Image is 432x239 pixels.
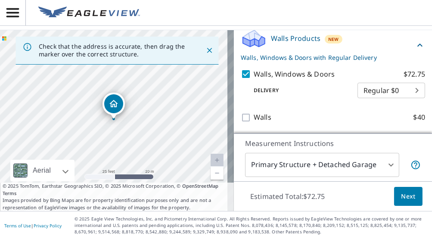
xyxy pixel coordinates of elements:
p: Walls Products [271,33,320,43]
span: Next [401,191,416,202]
button: Close [204,45,215,56]
a: Current Level 20, Zoom In Disabled [211,154,224,167]
img: EV Logo [38,6,140,19]
p: Measurement Instructions [245,138,421,149]
div: Walls ProductsNewWalls, Windows & Doors with Regular Delivery [241,28,425,62]
p: $40 [413,112,425,123]
p: | [4,223,62,228]
div: Dropped pin, building 1, Residential property, 5415 S Millard Ave Chicago, IL 60632 [103,93,125,119]
button: Next [394,187,423,206]
span: Your report will include the primary structure and a detached garage if one exists. [410,160,421,170]
div: Regular $0 [357,78,425,102]
div: Aerial [30,160,53,181]
span: New [328,36,339,43]
a: Privacy Policy [34,223,62,229]
span: © 2025 TomTom, Earthstar Geographics SIO, © 2025 Microsoft Corporation, © [3,183,231,197]
p: $72.75 [404,69,425,80]
p: Delivery [241,87,357,94]
p: Walls, Windows & Doors with Regular Delivery [241,53,415,62]
p: Walls, Windows & Doors [254,69,335,80]
a: Current Level 20, Zoom Out [211,167,224,180]
p: Walls [254,112,271,123]
a: Terms [3,190,17,196]
a: Terms of Use [4,223,31,229]
p: Estimated Total: $72.75 [243,187,332,206]
div: Aerial [10,160,75,181]
div: Primary Structure + Detached Garage [245,153,399,177]
a: EV Logo [33,1,145,25]
p: © 2025 Eagle View Technologies, Inc. and Pictometry International Corp. All Rights Reserved. Repo... [75,216,428,235]
p: Check that the address is accurate, then drag the marker over the correct structure. [39,43,190,58]
a: OpenStreetMap [182,183,218,189]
